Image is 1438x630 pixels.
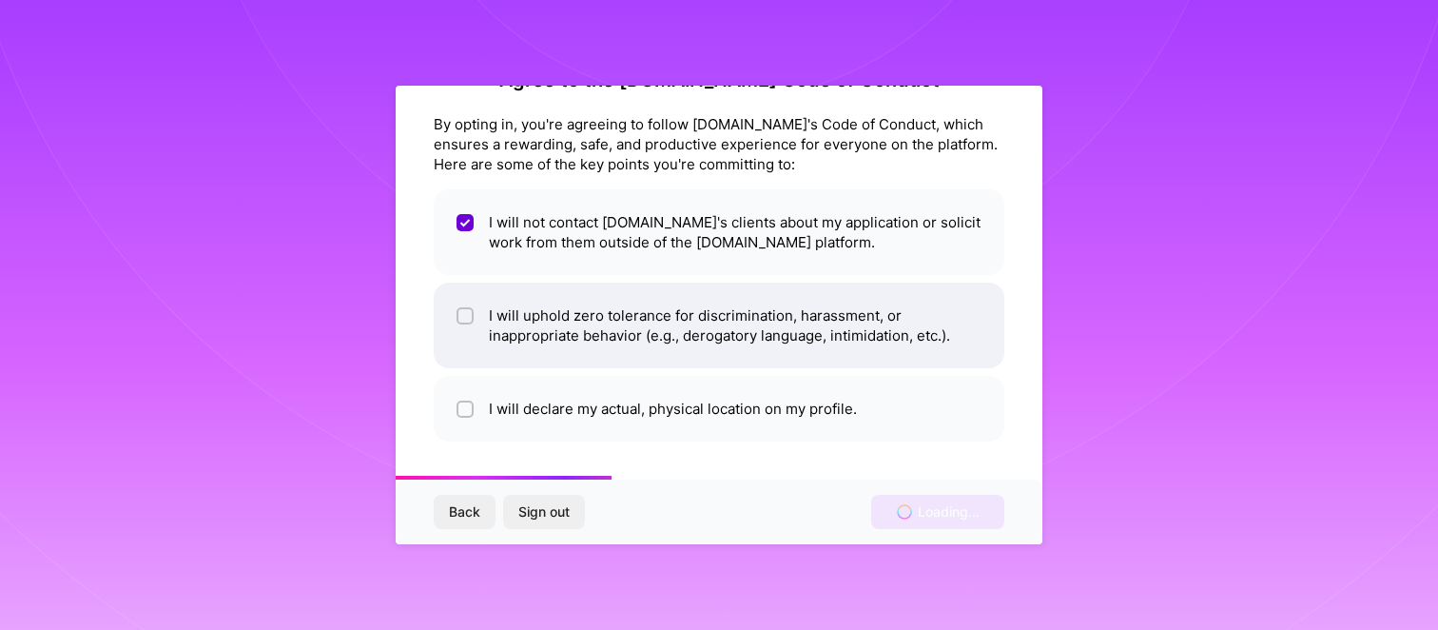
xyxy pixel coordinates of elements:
[449,502,480,522] span: Back
[434,283,1004,368] li: I will uphold zero tolerance for discrimination, harassment, or inappropriate behavior (e.g., der...
[434,376,1004,442] li: I will declare my actual, physical location on my profile.
[518,502,570,522] span: Sign out
[434,495,496,529] button: Back
[434,189,1004,275] li: I will not contact [DOMAIN_NAME]'s clients about my application or solicit work from them outside...
[434,114,1004,174] div: By opting in, you're agreeing to follow [DOMAIN_NAME]'s Code of Conduct, which ensures a rewardin...
[503,495,585,529] button: Sign out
